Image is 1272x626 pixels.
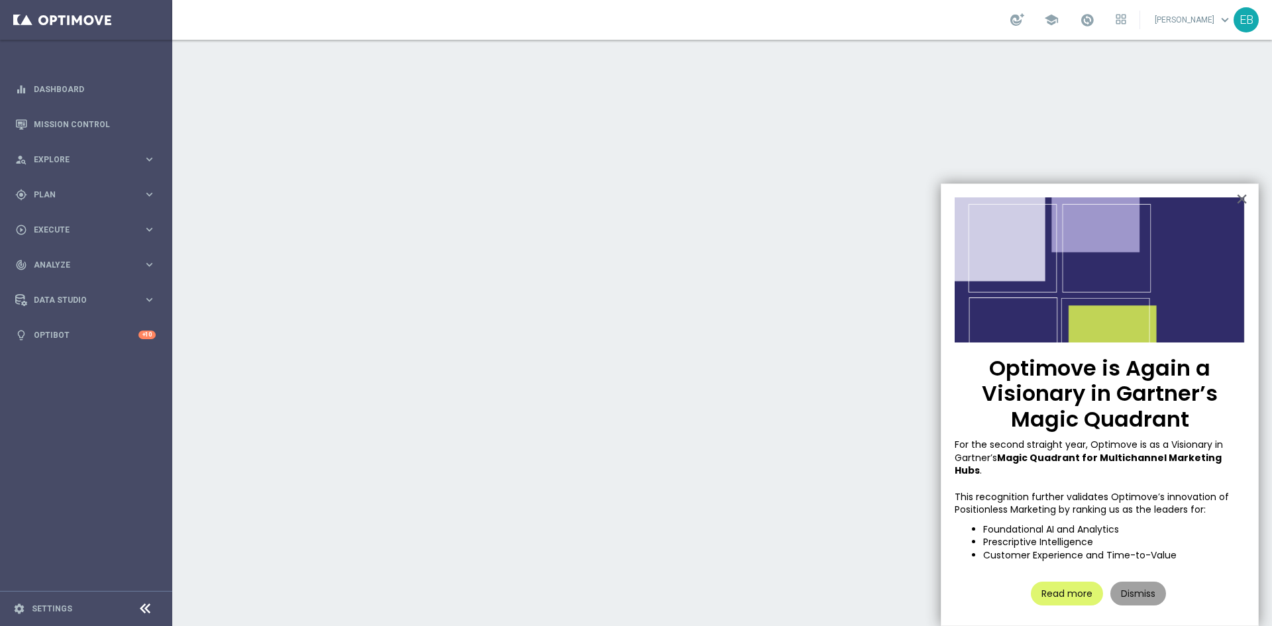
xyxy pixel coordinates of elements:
[15,107,156,142] div: Mission Control
[15,189,27,201] i: gps_fixed
[143,223,156,236] i: keyboard_arrow_right
[34,261,143,269] span: Analyze
[143,153,156,166] i: keyboard_arrow_right
[34,191,143,199] span: Plan
[955,491,1245,517] p: This recognition further validates Optimove’s innovation of Positionless Marketing by ranking us ...
[983,536,1245,549] li: Prescriptive Intelligence
[15,154,143,166] div: Explore
[1234,7,1259,32] div: EB
[15,294,143,306] div: Data Studio
[34,107,156,142] a: Mission Control
[143,188,156,201] i: keyboard_arrow_right
[955,451,1224,478] strong: Magic Quadrant for Multichannel Marketing Hubs
[980,464,982,477] span: .
[15,329,27,341] i: lightbulb
[15,224,27,236] i: play_circle_outline
[955,356,1245,432] p: Optimove is Again a Visionary in Gartner’s Magic Quadrant
[13,603,25,615] i: settings
[143,258,156,271] i: keyboard_arrow_right
[1044,13,1059,27] span: school
[15,224,143,236] div: Execute
[15,259,143,271] div: Analyze
[983,523,1245,537] li: Foundational AI and Analytics
[15,83,27,95] i: equalizer
[34,296,143,304] span: Data Studio
[1236,188,1248,209] button: Close
[34,72,156,107] a: Dashboard
[1031,582,1103,605] button: Read more
[983,549,1245,562] li: Customer Experience and Time-to-Value
[15,259,27,271] i: track_changes
[34,156,143,164] span: Explore
[1110,582,1166,605] button: Dismiss
[955,438,1226,464] span: For the second straight year, Optimove is as a Visionary in Gartner’s
[15,189,143,201] div: Plan
[34,226,143,234] span: Execute
[34,317,138,352] a: Optibot
[1218,13,1232,27] span: keyboard_arrow_down
[1153,10,1234,30] a: [PERSON_NAME]
[15,72,156,107] div: Dashboard
[15,317,156,352] div: Optibot
[143,293,156,306] i: keyboard_arrow_right
[32,605,72,613] a: Settings
[138,331,156,339] div: +10
[15,154,27,166] i: person_search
